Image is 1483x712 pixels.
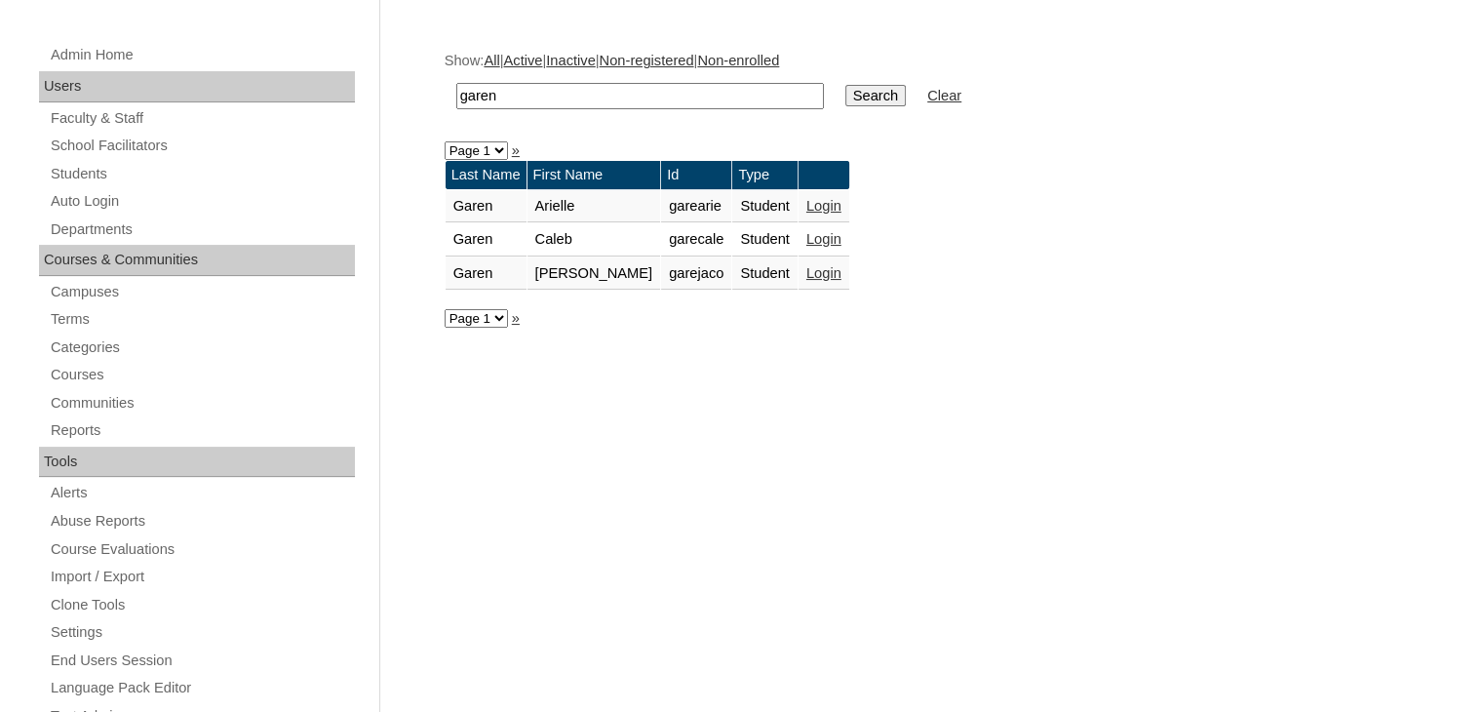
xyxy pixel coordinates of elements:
[49,649,355,673] a: End Users Session
[39,245,355,276] div: Courses & Communities
[49,363,355,387] a: Courses
[661,161,731,189] td: Id
[49,43,355,67] a: Admin Home
[697,53,779,68] a: Non-enrolled
[39,447,355,478] div: Tools
[512,142,520,158] a: »
[806,265,841,281] a: Login
[446,161,527,189] td: Last Name
[927,88,961,103] a: Clear
[445,51,1410,120] div: Show: | | | |
[527,223,661,257] td: Caleb
[49,620,355,645] a: Settings
[49,391,355,415] a: Communities
[49,565,355,589] a: Import / Export
[527,190,661,223] td: Arielle
[845,85,906,106] input: Search
[732,223,798,257] td: Student
[49,280,355,304] a: Campuses
[49,481,355,505] a: Alerts
[600,53,694,68] a: Non-registered
[806,231,841,247] a: Login
[806,198,841,214] a: Login
[39,71,355,102] div: Users
[49,134,355,158] a: School Facilitators
[49,418,355,443] a: Reports
[49,162,355,186] a: Students
[456,83,824,109] input: Search
[661,190,731,223] td: garearie
[49,106,355,131] a: Faculty & Staff
[661,257,731,291] td: garejaco
[49,307,355,332] a: Terms
[527,257,661,291] td: [PERSON_NAME]
[546,53,596,68] a: Inactive
[49,336,355,360] a: Categories
[446,223,527,257] td: Garen
[446,257,527,291] td: Garen
[49,189,355,214] a: Auto Login
[661,223,731,257] td: garecale
[732,190,798,223] td: Student
[732,161,798,189] td: Type
[503,53,542,68] a: Active
[49,509,355,534] a: Abuse Reports
[49,218,355,242] a: Departments
[49,676,355,700] a: Language Pack Editor
[527,161,661,189] td: First Name
[512,310,520,326] a: »
[49,593,355,617] a: Clone Tools
[732,257,798,291] td: Student
[49,537,355,562] a: Course Evaluations
[484,53,499,68] a: All
[446,190,527,223] td: Garen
